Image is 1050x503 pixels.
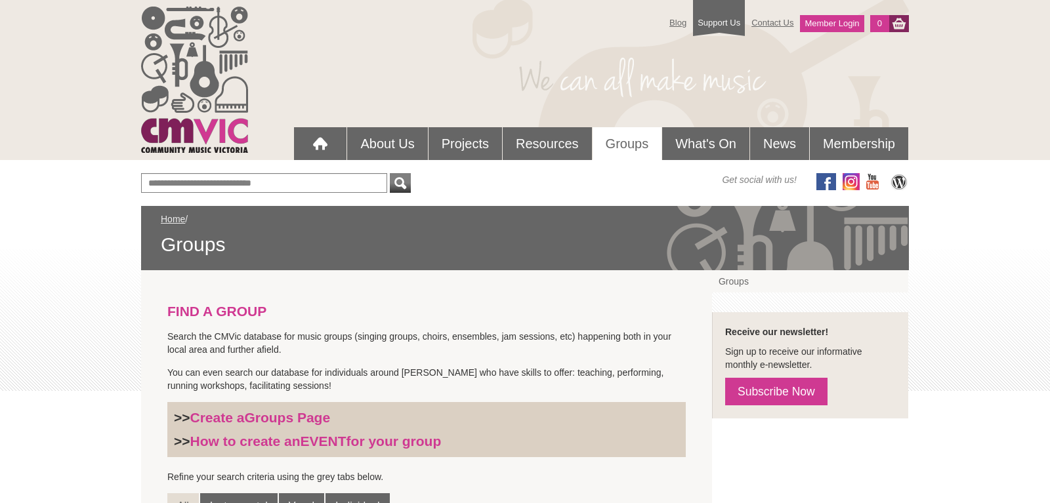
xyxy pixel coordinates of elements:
[301,433,346,449] strong: EVENT
[593,127,662,160] a: Groups
[190,410,331,425] a: Create aGroups Page
[745,11,800,34] a: Contact Us
[167,330,686,356] p: Search the CMVic database for music groups (singing groups, choirs, ensembles, jam sessions, etc)...
[725,378,828,405] a: Subscribe Now
[167,304,266,319] strong: FIND A GROUP
[429,127,502,160] a: Projects
[167,470,686,483] p: Refine your search criteria using the grey tabs below.
[843,173,860,190] img: icon-instagram.png
[889,173,909,190] img: CMVic Blog
[190,433,442,449] a: How to create anEVENTfor your group
[722,173,797,186] span: Get social with us!
[725,327,828,337] strong: Receive our newsletter!
[810,127,908,160] a: Membership
[174,409,679,426] h3: >>
[347,127,427,160] a: About Us
[161,232,889,257] span: Groups
[503,127,592,160] a: Resources
[167,366,686,392] p: You can even search our database for individuals around [PERSON_NAME] who have skills to offer: t...
[870,15,889,32] a: 0
[712,270,908,292] a: Groups
[800,15,864,32] a: Member Login
[141,7,248,153] img: cmvic_logo.png
[161,214,185,224] a: Home
[662,127,749,160] a: What's On
[725,345,895,371] p: Sign up to receive our informative monthly e-newsletter.
[750,127,809,160] a: News
[244,410,330,425] strong: Groups Page
[161,212,889,257] div: /
[663,11,693,34] a: Blog
[174,433,679,450] h3: >>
